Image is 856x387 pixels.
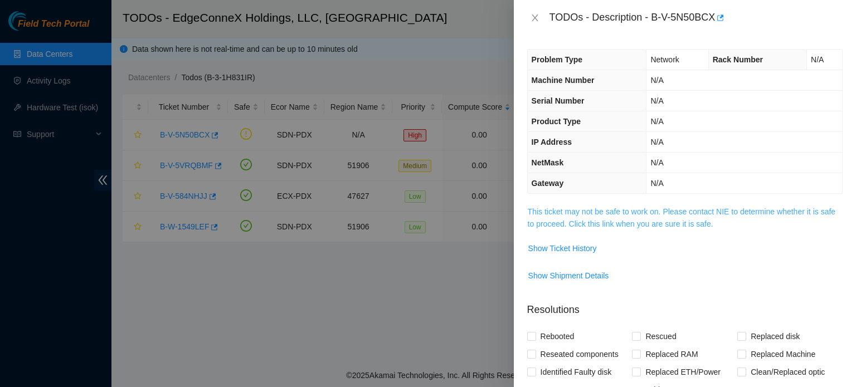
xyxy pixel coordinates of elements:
span: Identified Faulty disk [536,363,616,381]
span: N/A [650,117,663,126]
span: N/A [650,96,663,105]
p: Resolutions [527,293,843,317]
span: Product Type [532,117,581,126]
span: Rack Number [713,55,763,64]
span: Show Shipment Details [528,270,609,282]
button: Show Shipment Details [528,267,610,285]
span: N/A [650,138,663,146]
span: Machine Number [532,76,595,85]
span: Gateway [532,179,564,188]
span: N/A [650,158,663,167]
button: Show Ticket History [528,239,597,257]
span: N/A [650,179,663,188]
button: Close [527,13,543,23]
span: Serial Number [532,96,585,105]
div: TODOs - Description - B-V-5N50BCX [549,9,843,27]
span: Replaced disk [746,327,804,345]
span: N/A [650,76,663,85]
span: Show Ticket History [528,242,597,254]
span: NetMask [532,158,564,167]
a: This ticket may not be safe to work on. Please contact NIE to determine whether it is safe to pro... [528,207,835,228]
span: Problem Type [532,55,583,64]
span: Rebooted [536,327,579,345]
span: N/A [811,55,824,64]
span: Network [650,55,679,64]
span: Rescued [641,327,680,345]
span: IP Address [532,138,572,146]
span: Reseated components [536,345,623,363]
span: close [531,13,539,22]
span: Clean/Replaced optic [746,363,829,381]
span: Replaced Machine [746,345,820,363]
span: Replaced RAM [641,345,702,363]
